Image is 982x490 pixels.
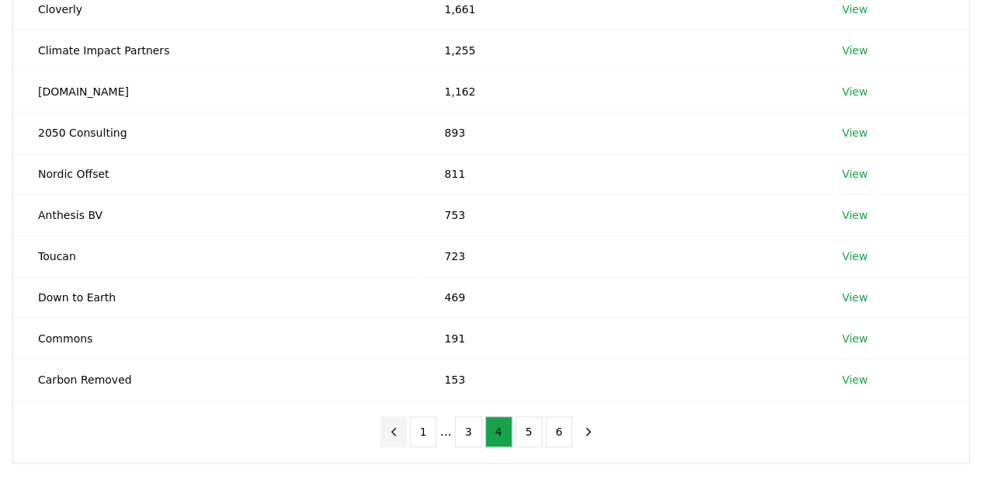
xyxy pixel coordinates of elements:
[841,125,867,141] a: View
[13,71,419,112] td: [DOMAIN_NAME]
[13,30,419,71] td: Climate Impact Partners
[439,422,451,441] li: ...
[13,194,419,235] td: Anthesis BV
[455,416,482,447] button: 3
[13,318,419,359] td: Commons
[841,372,867,387] a: View
[13,359,419,400] td: Carbon Removed
[419,112,817,153] td: 893
[419,71,817,112] td: 1,162
[419,359,817,400] td: 153
[380,416,407,447] button: previous page
[419,153,817,194] td: 811
[13,112,419,153] td: 2050 Consulting
[841,84,867,99] a: View
[485,416,512,447] button: 4
[841,207,867,223] a: View
[841,166,867,182] a: View
[515,416,543,447] button: 5
[13,235,419,276] td: Toucan
[841,331,867,346] a: View
[841,290,867,305] a: View
[546,416,573,447] button: 6
[419,276,817,318] td: 469
[419,318,817,359] td: 191
[419,194,817,235] td: 753
[419,30,817,71] td: 1,255
[13,153,419,194] td: Nordic Offset
[13,276,419,318] td: Down to Earth
[841,2,867,17] a: View
[410,416,437,447] button: 1
[841,43,867,58] a: View
[841,248,867,264] a: View
[575,416,602,447] button: next page
[419,235,817,276] td: 723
